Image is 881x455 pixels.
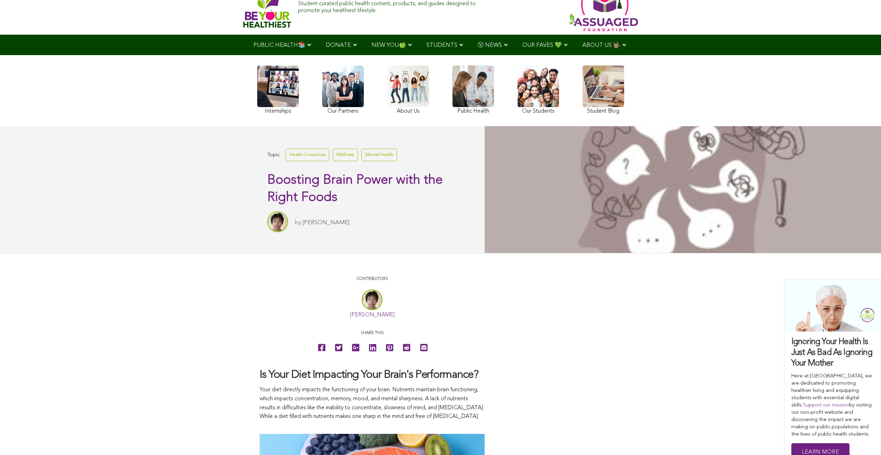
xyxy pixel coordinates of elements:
p: Your diet directly impacts the functioning of your brain. Nutrients maintain brain functioning, w... [260,386,485,421]
h2: Is Your Diet Impacting Your Brain's Performance? [260,368,485,383]
a: [PERSON_NAME] [350,312,395,318]
span: PUBLIC HEALTH📚 [253,42,305,48]
span: STUDENTS [426,42,457,48]
span: DONATE [326,42,351,48]
p: CONTRIBUTORS [260,276,485,282]
a: Wellness [333,149,358,161]
span: ABOUT US 🤟🏽 [582,42,620,48]
span: Topic: [267,150,280,160]
span: OUR FAVES 💚 [522,42,562,48]
span: NEW YOU🍏 [371,42,406,48]
p: Share this [260,330,485,336]
div: Navigation Menu [243,35,638,55]
span: Boosting Brain Power with the Right Foods [267,174,443,204]
iframe: Chat Widget [846,422,881,455]
img: Max Shi [267,211,288,232]
a: Mental Health [361,149,397,161]
a: [PERSON_NAME] [303,220,349,226]
a: Health-Conscious [286,149,329,161]
span: Ⓥ NEWS [478,42,502,48]
span: by [295,220,301,226]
